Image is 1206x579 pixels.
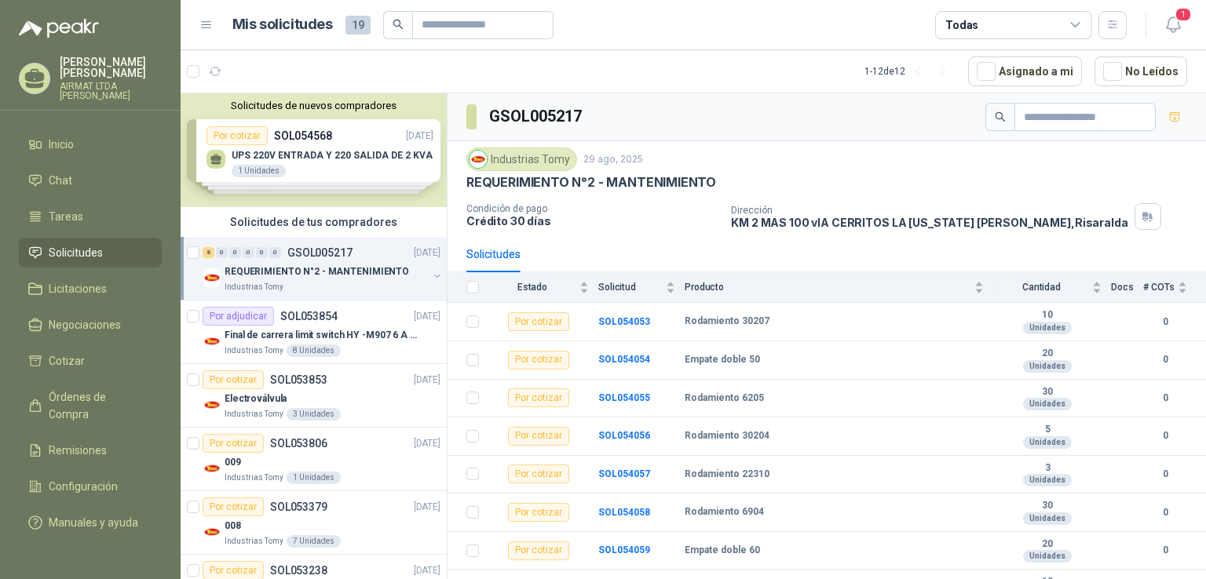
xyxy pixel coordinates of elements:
[19,310,162,340] a: Negociaciones
[1143,352,1187,367] b: 0
[49,352,85,370] span: Cotizar
[685,544,760,557] b: Empate doble 60
[685,354,760,366] b: Empate doble 50
[287,535,341,548] div: 7 Unidades
[685,282,971,293] span: Producto
[19,238,162,268] a: Solicitudes
[19,472,162,501] a: Configuración
[203,247,214,258] div: 8
[466,203,718,214] p: Condición de pago
[49,208,83,225] span: Tareas
[945,16,978,34] div: Todas
[203,332,221,351] img: Company Logo
[993,500,1102,512] b: 30
[685,392,764,405] b: Rodamiento 6205
[203,243,444,293] a: 8 0 0 0 0 0 GSOL005217[DATE] Company LogoREQUERIMIENTO N°2 - MANTENIMIENTOIndustrias Tomy
[181,93,447,207] div: Solicitudes de nuevos compradoresPor cotizarSOL054568[DATE] UPS 220V ENTRADA Y 220 SALIDA DE 2 KV...
[203,497,264,516] div: Por cotizar
[232,13,333,36] h1: Mis solicitudes
[19,129,162,159] a: Inicio
[508,464,569,483] div: Por cotizar
[995,111,1006,122] span: search
[466,214,718,228] p: Crédito 30 días
[49,442,107,459] span: Remisiones
[598,392,650,403] a: SOL054055
[1143,315,1187,330] b: 0
[49,478,118,495] span: Configuración
[508,427,569,446] div: Por cotizar
[414,436,440,451] p: [DATE]
[203,268,221,287] img: Company Logo
[1111,272,1143,303] th: Docs
[243,247,254,258] div: 0
[685,315,769,328] b: Rodamiento 30207
[225,408,283,421] p: Industrias Tomy
[19,508,162,537] a: Manuales y ayuda
[993,309,1102,322] b: 10
[19,274,162,304] a: Licitaciones
[216,247,228,258] div: 0
[685,272,993,303] th: Producto
[187,100,440,111] button: Solicitudes de nuevos compradores
[287,408,341,421] div: 3 Unidades
[49,244,103,261] span: Solicitudes
[49,172,72,189] span: Chat
[225,472,283,484] p: Industrias Tomy
[1159,11,1187,39] button: 1
[19,346,162,376] a: Cotizar
[414,373,440,388] p: [DATE]
[1095,56,1187,86] button: No Leídos
[203,523,221,541] img: Company Logo
[466,246,521,263] div: Solicitudes
[1023,474,1072,486] div: Unidades
[1023,398,1072,410] div: Unidades
[1023,436,1072,449] div: Unidades
[287,344,341,357] div: 8 Unidades
[993,462,1102,475] b: 3
[203,370,264,389] div: Por cotizar
[598,507,650,518] b: SOL054058
[270,438,327,449] p: SOL053806
[181,207,447,237] div: Solicitudes de tus compradores
[598,544,650,555] b: SOL054059
[181,300,447,364] a: Por adjudicarSOL053854[DATE] Company LogoFinal de carrera limit switch HY -M907 6 A - 250 V a.cIn...
[1143,391,1187,406] b: 0
[1143,272,1206,303] th: # COTs
[508,388,569,407] div: Por cotizar
[256,247,268,258] div: 0
[598,354,650,365] b: SOL054054
[1143,505,1187,520] b: 0
[598,430,650,441] a: SOL054056
[508,351,569,370] div: Por cotizar
[414,309,440,324] p: [DATE]
[488,282,576,293] span: Estado
[598,468,650,479] a: SOL054057
[685,430,769,442] b: Rodamiento 30204
[287,472,341,484] div: 1 Unidades
[229,247,241,258] div: 0
[414,563,440,578] p: [DATE]
[488,272,598,303] th: Estado
[508,312,569,331] div: Por cotizar
[1023,322,1072,334] div: Unidades
[225,281,283,293] p: Industrias Tomy
[1023,512,1072,525] div: Unidades
[1143,282,1175,293] span: # COTs
[19,382,162,429] a: Órdenes de Compra
[203,307,274,326] div: Por adjudicar
[414,246,440,260] p: [DATE]
[203,395,221,414] img: Company Logo
[864,59,956,84] div: 1 - 12 de 12
[993,538,1102,551] b: 20
[489,104,584,129] h3: GSOL005217
[1023,360,1072,373] div: Unidades
[287,247,353,258] p: GSOL005217
[225,264,409,279] p: REQUERIMIENTO N°2 - MANTENIMIENTO
[466,174,716,191] p: REQUERIMIENTO N°2 - MANTENIMIENTO
[181,364,447,428] a: Por cotizarSOL053853[DATE] Company LogoElectroválvulaIndustrias Tomy3 Unidades
[1143,543,1187,558] b: 0
[49,136,74,153] span: Inicio
[269,247,281,258] div: 0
